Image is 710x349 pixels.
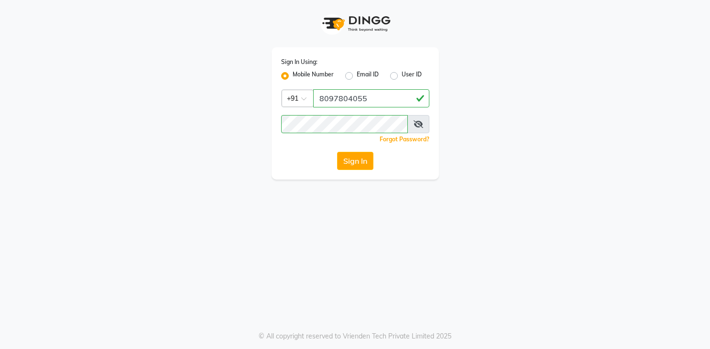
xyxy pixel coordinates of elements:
label: Mobile Number [293,70,334,82]
input: Username [313,89,429,107]
img: logo1.svg [317,10,393,38]
label: Sign In Using: [281,58,317,66]
a: Forgot Password? [380,136,429,143]
label: User ID [402,70,422,82]
input: Username [281,115,408,133]
button: Sign In [337,152,373,170]
label: Email ID [357,70,379,82]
